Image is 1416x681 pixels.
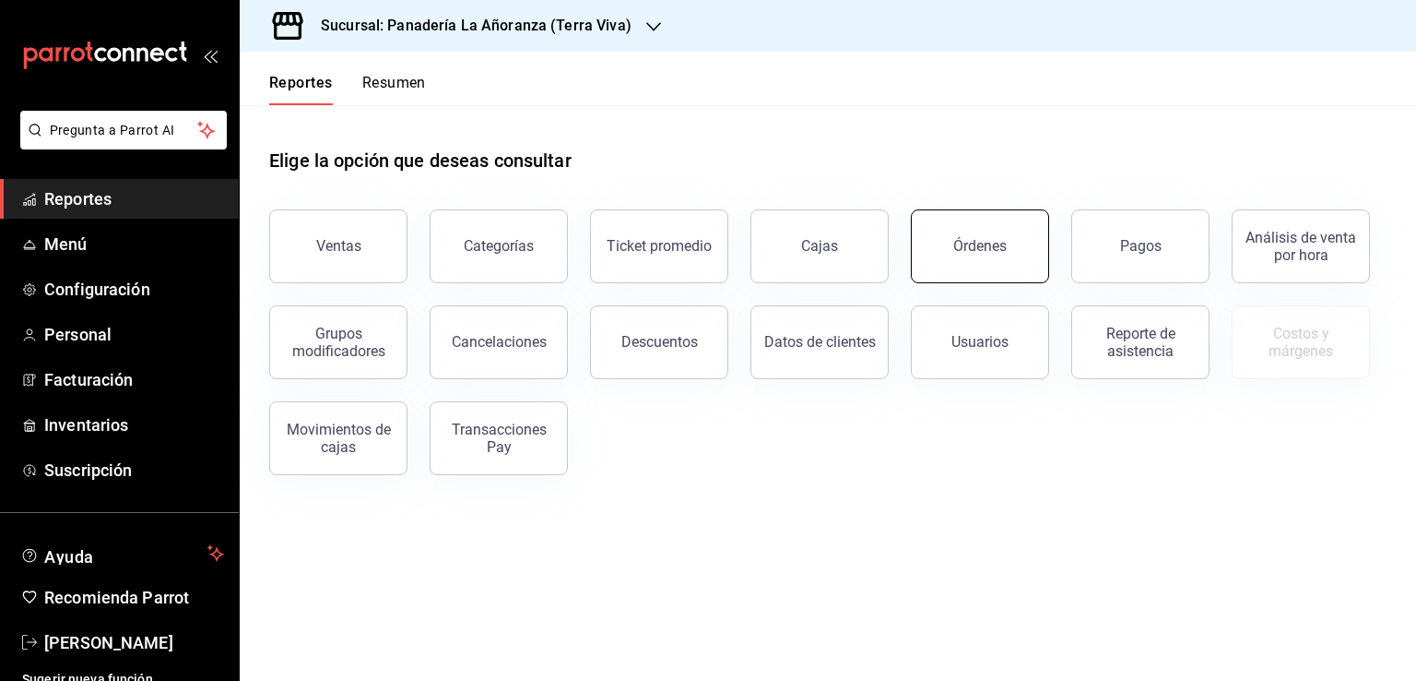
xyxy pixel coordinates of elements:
div: Categorías [464,237,534,255]
button: Contrata inventarios para ver este reporte [1232,305,1370,379]
button: Ticket promedio [590,209,728,283]
div: Costos y márgenes [1244,325,1358,360]
button: Análisis de venta por hora [1232,209,1370,283]
span: Inventarios [44,412,224,437]
div: Usuarios [951,333,1009,351]
button: Órdenes [911,209,1049,283]
button: Transacciones Pay [430,401,568,475]
span: Pregunta a Parrot AI [50,121,198,140]
button: Resumen [362,74,426,105]
h3: Sucursal: Panadería La Añoranza (Terra Viva) [306,15,631,37]
button: Pregunta a Parrot AI [20,111,227,149]
span: Reportes [44,186,224,211]
div: Análisis de venta por hora [1244,229,1358,264]
a: Cajas [750,209,889,283]
div: Descuentos [621,333,698,351]
div: Órdenes [953,237,1007,255]
div: Ventas [316,237,361,255]
button: Ventas [269,209,407,283]
button: Cancelaciones [430,305,568,379]
a: Pregunta a Parrot AI [13,134,227,153]
span: Facturación [44,367,224,392]
h1: Elige la opción que deseas consultar [269,147,572,174]
span: [PERSON_NAME] [44,630,224,655]
div: Grupos modificadores [281,325,395,360]
div: Cajas [801,235,839,257]
div: Pagos [1120,237,1162,255]
button: Reporte de asistencia [1071,305,1209,379]
div: Transacciones Pay [442,421,556,456]
div: Movimientos de cajas [281,421,395,456]
span: Recomienda Parrot [44,585,224,610]
div: Cancelaciones [452,333,547,351]
div: Datos de clientes [764,333,876,351]
button: Usuarios [911,305,1049,379]
span: Personal [44,322,224,347]
button: Datos de clientes [750,305,889,379]
div: Ticket promedio [607,237,712,255]
span: Ayuda [44,543,200,565]
button: Categorías [430,209,568,283]
button: Reportes [269,74,333,105]
button: open_drawer_menu [203,48,218,63]
button: Grupos modificadores [269,305,407,379]
button: Movimientos de cajas [269,401,407,475]
div: Reporte de asistencia [1083,325,1198,360]
span: Suscripción [44,458,224,483]
span: Menú [44,232,224,257]
div: navigation tabs [269,74,426,105]
button: Pagos [1071,209,1209,283]
button: Descuentos [590,305,728,379]
span: Configuración [44,277,224,302]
